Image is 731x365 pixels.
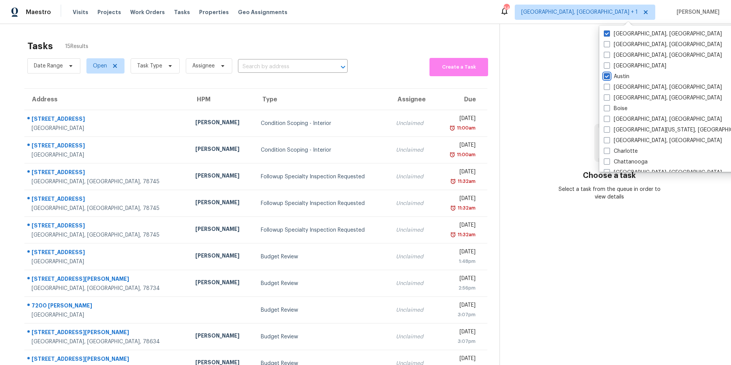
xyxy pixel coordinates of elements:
div: [GEOGRAPHIC_DATA], [GEOGRAPHIC_DATA], 78745 [32,205,183,212]
div: [GEOGRAPHIC_DATA], [GEOGRAPHIC_DATA], 78734 [32,285,183,292]
div: [GEOGRAPHIC_DATA] [32,258,183,266]
th: Type [255,89,390,110]
span: Create a Task [433,63,484,72]
label: [GEOGRAPHIC_DATA], [GEOGRAPHIC_DATA] [604,137,722,144]
div: [PERSON_NAME] [195,225,249,235]
label: Austin [604,73,629,80]
label: [GEOGRAPHIC_DATA], [GEOGRAPHIC_DATA] [604,169,722,176]
div: Unclaimed [396,173,430,181]
span: Open [93,62,107,70]
div: Followup Specialty Inspection Requested [261,173,384,181]
img: Overdue Alarm Icon [450,178,456,185]
span: Geo Assignments [238,8,287,16]
span: Projects [97,8,121,16]
div: Unclaimed [396,333,430,341]
img: Overdue Alarm Icon [450,204,456,212]
div: 7200 [PERSON_NAME] [32,302,183,311]
div: [STREET_ADDRESS] [32,222,183,231]
div: 11:32am [456,178,476,185]
div: [STREET_ADDRESS] [32,115,183,125]
div: Select a task from the queue in order to view details [555,186,664,201]
div: Unclaimed [396,253,430,261]
img: Overdue Alarm Icon [449,151,455,158]
div: 11:00am [455,151,476,158]
span: [PERSON_NAME] [674,8,720,16]
div: [PERSON_NAME] [195,172,249,181]
div: [GEOGRAPHIC_DATA] [32,125,183,132]
label: [GEOGRAPHIC_DATA], [GEOGRAPHIC_DATA] [604,94,722,102]
div: [DATE] [442,141,476,151]
span: 15 Results [65,43,88,50]
div: [PERSON_NAME] [195,199,249,208]
div: [STREET_ADDRESS] [32,248,183,258]
div: Unclaimed [396,226,430,234]
div: 3:07pm [442,338,476,345]
div: [STREET_ADDRESS] [32,142,183,151]
div: [DATE] [442,115,476,124]
div: 11:00am [455,124,476,132]
div: [PERSON_NAME] [195,332,249,341]
span: Visits [73,8,88,16]
div: [STREET_ADDRESS][PERSON_NAME] [32,355,183,365]
label: Boise [604,105,627,112]
div: [PERSON_NAME] [195,279,249,288]
div: Budget Review [261,280,384,287]
span: Date Range [34,62,63,70]
div: [STREET_ADDRESS] [32,168,183,178]
div: [PERSON_NAME] [195,252,249,261]
div: [DATE] [442,221,476,231]
div: Unclaimed [396,280,430,287]
label: Charlotte [604,147,638,155]
div: 11:32am [456,204,476,212]
img: Overdue Alarm Icon [449,124,455,132]
div: [PERSON_NAME] [195,145,249,155]
div: 3:07pm [442,311,476,319]
div: [STREET_ADDRESS][PERSON_NAME] [32,328,183,338]
div: 11:32am [456,231,476,239]
div: Unclaimed [396,146,430,154]
label: [GEOGRAPHIC_DATA], [GEOGRAPHIC_DATA] [604,30,722,38]
div: [DATE] [442,355,476,364]
th: Assignee [390,89,436,110]
label: [GEOGRAPHIC_DATA] [604,62,666,70]
div: [GEOGRAPHIC_DATA], [GEOGRAPHIC_DATA], 78745 [32,231,183,239]
label: [GEOGRAPHIC_DATA], [GEOGRAPHIC_DATA] [604,51,722,59]
div: Followup Specialty Inspection Requested [261,226,384,234]
label: [GEOGRAPHIC_DATA], [GEOGRAPHIC_DATA] [604,115,722,123]
div: 2:56pm [442,284,476,292]
span: Properties [199,8,229,16]
div: [GEOGRAPHIC_DATA] [32,311,183,319]
div: Budget Review [261,306,384,314]
input: Search by address [238,61,326,73]
th: Address [24,89,189,110]
span: Work Orders [130,8,165,16]
div: [DATE] [442,248,476,258]
label: Chattanooga [604,158,648,166]
div: [DATE] [442,195,476,204]
div: Followup Specialty Inspection Requested [261,200,384,207]
div: [GEOGRAPHIC_DATA], [GEOGRAPHIC_DATA], 78634 [32,338,183,346]
span: [GEOGRAPHIC_DATA], [GEOGRAPHIC_DATA] + 1 [521,8,638,16]
h2: Tasks [27,42,53,50]
div: [STREET_ADDRESS][PERSON_NAME] [32,275,183,285]
span: Tasks [174,10,190,15]
div: [GEOGRAPHIC_DATA], [GEOGRAPHIC_DATA], 78745 [32,178,183,186]
div: Budget Review [261,253,384,261]
div: [DATE] [442,328,476,338]
th: HPM [189,89,255,110]
span: Assignee [192,62,215,70]
div: [DATE] [442,168,476,178]
div: [PERSON_NAME] [195,118,249,128]
div: Unclaimed [396,120,430,127]
label: [GEOGRAPHIC_DATA], [GEOGRAPHIC_DATA] [604,83,722,91]
label: [GEOGRAPHIC_DATA], [GEOGRAPHIC_DATA] [604,41,722,48]
button: Open [338,62,348,72]
img: Overdue Alarm Icon [450,231,456,239]
div: Unclaimed [396,306,430,314]
div: Condition Scoping - Interior [261,146,384,154]
div: [DATE] [442,275,476,284]
div: Budget Review [261,333,384,341]
div: 1:48pm [442,258,476,265]
div: Condition Scoping - Interior [261,120,384,127]
div: [DATE] [442,301,476,311]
